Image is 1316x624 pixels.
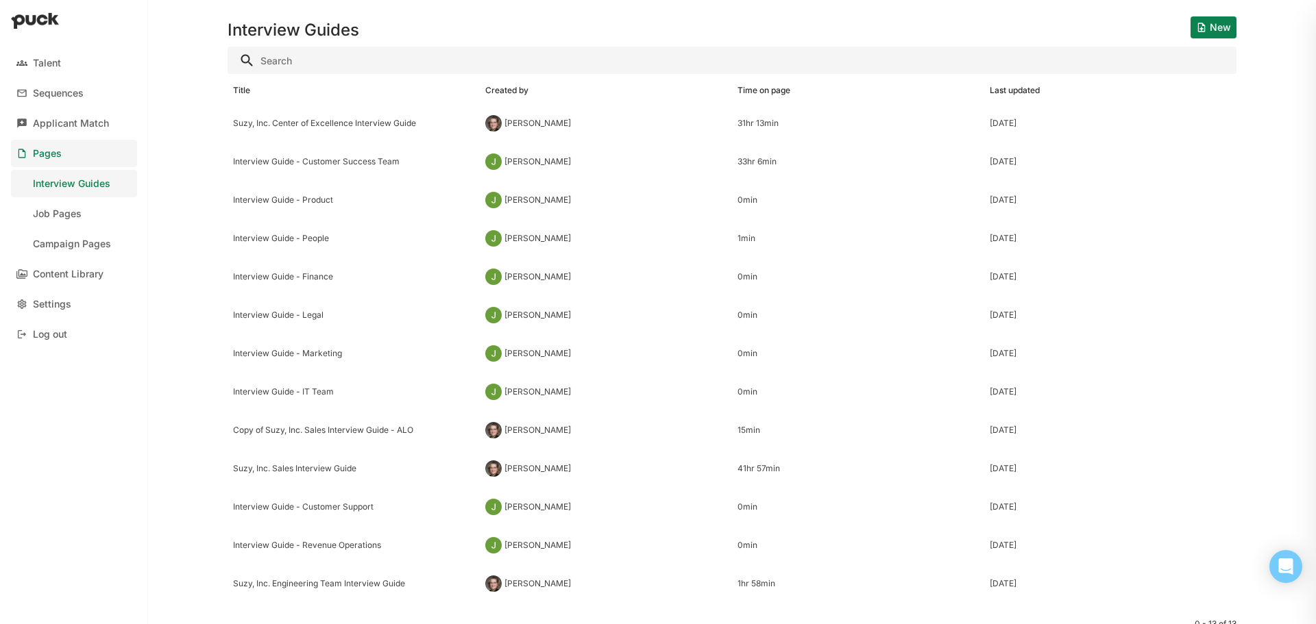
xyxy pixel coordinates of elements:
div: [PERSON_NAME] [504,272,571,282]
div: [PERSON_NAME] [504,540,571,550]
button: New [1191,16,1236,38]
div: Last updated [990,86,1040,95]
a: Campaign Pages [11,230,137,258]
div: [DATE] [990,118,1016,128]
input: Search [228,47,1236,74]
a: Settings [11,290,137,318]
div: 31hr 13min [738,118,979,128]
div: [PERSON_NAME] [504,157,571,166]
div: Interview Guide - People [233,234,474,243]
div: 0min [738,195,979,205]
div: 0min [738,387,979,397]
div: Interview Guide - Revenue Operations [233,540,474,550]
div: Interview Guide - Customer Success Team [233,157,474,166]
div: Suzy, Inc. Engineering Team Interview Guide [233,579,474,588]
div: [PERSON_NAME] [504,464,571,473]
div: 0min [738,272,979,282]
div: Content Library [33,269,103,280]
div: [DATE] [990,195,1016,205]
div: [PERSON_NAME] [504,195,571,205]
div: [PERSON_NAME] [504,349,571,358]
div: Time on page [738,86,790,95]
div: Settings [33,299,71,310]
a: Pages [11,140,137,167]
div: Copy of Suzy, Inc. Sales Interview Guide - ALO [233,425,474,435]
div: Pages [33,148,62,160]
div: Talent [33,58,61,69]
div: 0min [738,540,979,550]
a: Applicant Match [11,110,137,137]
div: [PERSON_NAME] [504,234,571,243]
div: [PERSON_NAME] [504,310,571,320]
div: 0min [738,349,979,358]
div: 1hr 58min [738,579,979,588]
div: [DATE] [990,579,1016,588]
div: 1min [738,234,979,243]
div: Title [233,86,250,95]
div: [DATE] [990,310,1016,320]
div: [DATE] [990,387,1016,397]
h1: Interview Guides [228,22,359,38]
div: 0min [738,310,979,320]
div: [DATE] [990,425,1016,435]
div: [DATE] [990,234,1016,243]
a: Talent [11,49,137,77]
div: Job Pages [33,208,82,220]
div: 33hr 6min [738,157,979,166]
div: Open Intercom Messenger [1269,550,1302,583]
a: Sequences [11,79,137,107]
a: Job Pages [11,200,137,227]
div: Interview Guides [33,178,110,190]
div: [DATE] [990,272,1016,282]
div: Created by [485,86,528,95]
div: Interview Guide - Customer Support [233,502,474,512]
div: [PERSON_NAME] [504,387,571,397]
div: Interview Guide - Legal [233,310,474,320]
div: [DATE] [990,349,1016,358]
div: Interview Guide - IT Team [233,387,474,397]
a: Interview Guides [11,170,137,197]
div: Interview Guide - Product [233,195,474,205]
div: [PERSON_NAME] [504,502,571,512]
div: 0min [738,502,979,512]
div: Applicant Match [33,118,109,129]
div: [DATE] [990,540,1016,550]
div: [DATE] [990,157,1016,166]
div: Suzy, Inc. Sales Interview Guide [233,464,474,473]
div: Suzy, Inc. Center of Excellence Interview Guide [233,118,474,128]
div: 41hr 57min [738,464,979,473]
div: Campaign Pages [33,238,111,250]
a: Content Library [11,260,137,288]
div: [DATE] [990,502,1016,512]
div: Sequences [33,88,84,99]
div: [PERSON_NAME] [504,579,571,588]
div: Interview Guide - Marketing [233,349,474,358]
div: Interview Guide - Finance [233,272,474,282]
div: [DATE] [990,464,1016,473]
div: [PERSON_NAME] [504,118,571,128]
div: 15min [738,425,979,435]
div: [PERSON_NAME] [504,425,571,435]
div: Log out [33,329,67,340]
